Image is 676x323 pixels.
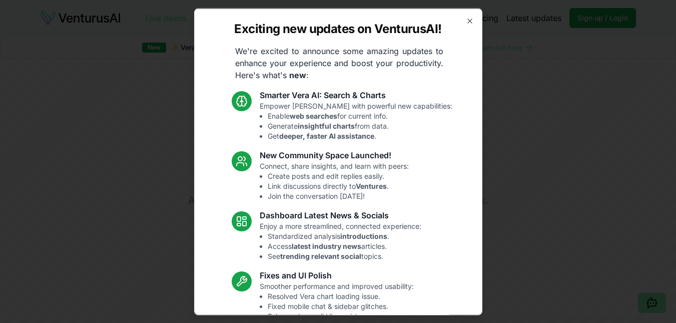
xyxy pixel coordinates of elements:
p: We're excited to announce some amazing updates to enhance your experience and boost your producti... [227,45,451,81]
h3: Fixes and UI Polish [260,269,414,281]
p: Smoother performance and improved usability: [260,281,414,321]
p: Empower [PERSON_NAME] with powerful new capabilities: [260,101,452,141]
strong: insightful charts [298,121,355,130]
strong: latest industry news [292,241,361,250]
li: Link discussions directly to . [268,181,409,191]
strong: deeper, faster AI assistance [279,131,374,140]
li: Join the conversation [DATE]! [268,191,409,201]
p: Enjoy a more streamlined, connected experience: [260,221,421,261]
li: Enhanced overall UI consistency. [268,311,414,321]
li: See topics. [268,251,421,261]
h2: Exciting new updates on VenturusAI! [234,21,441,37]
h3: Dashboard Latest News & Socials [260,209,421,221]
p: Connect, share insights, and learn with peers: [260,161,409,201]
h3: Smarter Vera AI: Search & Charts [260,89,452,101]
strong: Ventures [356,181,387,190]
li: Create posts and edit replies easily. [268,171,409,181]
strong: introductions [340,231,387,240]
li: Resolved Vera chart loading issue. [268,291,414,301]
li: Generate from data. [268,121,452,131]
strong: web searches [290,111,337,120]
h3: New Community Space Launched! [260,149,409,161]
strong: trending relevant social [280,251,361,260]
li: Access articles. [268,241,421,251]
li: Enable for current info. [268,111,452,121]
li: Fixed mobile chat & sidebar glitches. [268,301,414,311]
li: Get . [268,131,452,141]
li: Standardized analysis . [268,231,421,241]
strong: new [289,70,306,80]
